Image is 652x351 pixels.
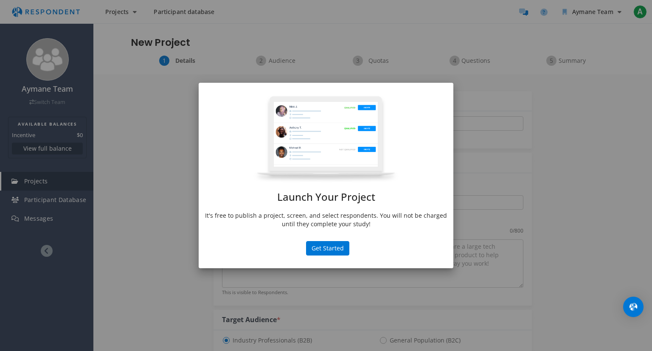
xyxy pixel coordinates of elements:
[205,191,447,202] h1: Launch Your Project
[205,211,447,228] p: It's free to publish a project, screen, and select respondents. You will not be charged until the...
[306,241,349,256] button: Get Started
[199,83,453,268] md-dialog: Launch Your ...
[253,95,399,183] img: project-modal.png
[623,297,644,317] div: Open Intercom Messenger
